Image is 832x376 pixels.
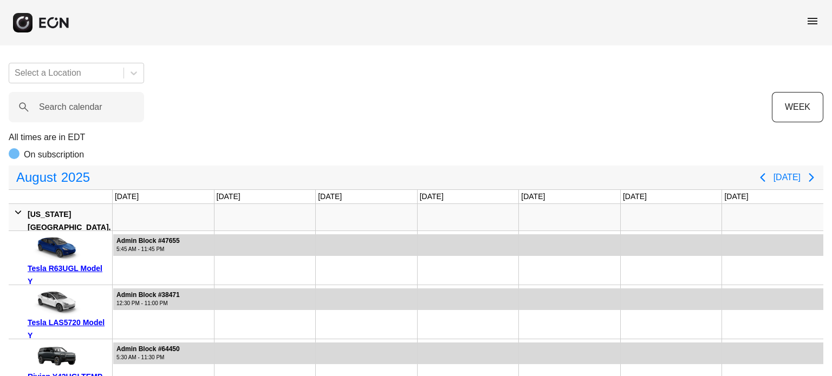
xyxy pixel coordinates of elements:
div: [DATE] [316,190,344,203]
p: On subscription [24,148,84,161]
div: [DATE] [519,190,547,203]
img: car [28,235,82,262]
div: 5:45 AM - 11:45 PM [116,245,180,253]
div: Rented for 702 days by Admin Block Current status is rental [113,231,824,256]
div: [DATE] [214,190,243,203]
div: [DATE] [113,190,141,203]
span: August [14,167,59,188]
div: Admin Block #47655 [116,237,180,245]
div: Rented for 466 days by Admin Block Current status is rental [113,285,824,310]
img: car [28,289,82,316]
button: [DATE] [773,168,801,187]
label: Search calendar [39,101,102,114]
button: August2025 [10,167,96,188]
div: [DATE] [621,190,649,203]
span: 2025 [59,167,92,188]
img: car [28,343,82,370]
div: Tesla R63UGL Model Y [28,262,108,288]
div: [DATE] [418,190,446,203]
div: [US_STATE][GEOGRAPHIC_DATA], [GEOGRAPHIC_DATA] [28,208,110,247]
button: Previous page [752,167,773,188]
div: 5:30 AM - 11:30 PM [116,353,180,361]
div: Admin Block #64450 [116,345,180,353]
button: Next page [801,167,822,188]
button: WEEK [772,92,823,122]
div: 12:30 PM - 11:00 PM [116,299,180,307]
div: Admin Block #38471 [116,291,180,299]
p: All times are in EDT [9,131,823,144]
div: [DATE] [722,190,750,203]
div: Rented for 31 days by Admin Block Current status is rental [113,339,824,364]
span: menu [806,15,819,28]
div: Tesla LAS5720 Model Y [28,316,108,342]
